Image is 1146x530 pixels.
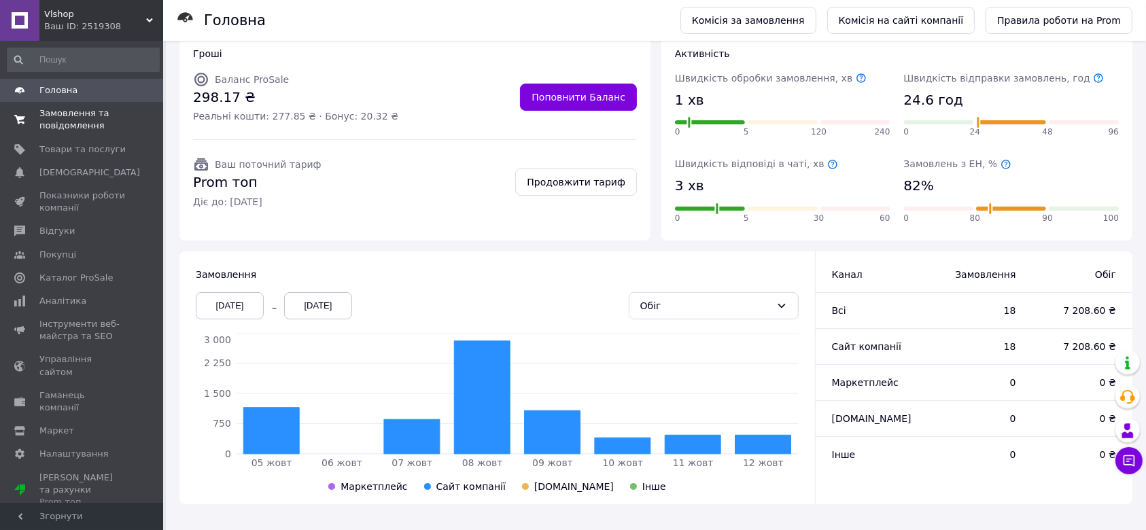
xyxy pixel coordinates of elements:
[904,126,909,138] span: 0
[462,457,503,468] tspan: 08 жовт
[1043,268,1116,281] span: Обіг
[39,84,77,96] span: Головна
[204,334,231,345] tspan: 3 000
[215,74,289,85] span: Баланс ProSale
[1043,126,1053,138] span: 48
[196,269,256,280] span: Замовлення
[832,413,911,424] span: [DOMAIN_NAME]
[39,190,126,214] span: Показники роботи компанії
[534,481,614,492] span: [DOMAIN_NAME]
[515,169,637,196] a: Продовжити тариф
[904,73,1105,84] span: Швидкість відправки замовлень, год
[44,8,146,20] span: Vlshop
[904,90,963,110] span: 24.6 год
[1109,126,1119,138] span: 96
[642,481,666,492] span: Інше
[204,12,266,29] h1: Головна
[39,353,126,378] span: Управління сайтом
[204,357,231,368] tspan: 2 250
[970,126,980,138] span: 24
[675,213,680,224] span: 0
[827,7,975,34] a: Комісія на сайті компанії
[811,126,827,138] span: 120
[1043,448,1116,461] span: 0 ₴
[744,213,749,224] span: 5
[39,425,74,437] span: Маркет
[640,298,771,313] div: Обіг
[1115,447,1143,474] button: Чат з покупцем
[880,213,890,224] span: 60
[39,166,140,179] span: [DEMOGRAPHIC_DATA]
[744,126,749,138] span: 5
[39,272,113,284] span: Каталог ProSale
[39,448,109,460] span: Налаштування
[341,481,407,492] span: Маркетплейс
[39,295,86,307] span: Аналітика
[7,48,160,72] input: Пошук
[675,126,680,138] span: 0
[675,158,838,169] span: Швидкість відповіді в чаті, хв
[937,268,1015,281] span: Замовлення
[602,457,643,468] tspan: 10 жовт
[532,457,573,468] tspan: 09 жовт
[832,305,846,316] span: Всi
[1043,376,1116,389] span: 0 ₴
[204,388,231,399] tspan: 1 500
[39,389,126,414] span: Гаманець компанії
[743,457,784,468] tspan: 12 жовт
[875,126,890,138] span: 240
[193,88,398,107] span: 298.17 ₴
[39,472,126,509] span: [PERSON_NAME] та рахунки
[675,48,730,59] span: Активність
[436,481,506,492] span: Сайт компанії
[39,225,75,237] span: Відгуки
[832,377,899,388] span: Маркетплейс
[1043,340,1116,353] span: 7 208.60 ₴
[986,7,1132,34] a: Правила роботи на Prom
[675,90,704,110] span: 1 хв
[904,176,934,196] span: 82%
[937,304,1015,317] span: 18
[904,158,1011,169] span: Замовлень з ЕН, %
[392,457,432,468] tspan: 07 жовт
[225,448,231,459] tspan: 0
[520,84,637,111] a: Поповнити Баланс
[680,7,816,34] a: Комісія за замовлення
[937,376,1015,389] span: 0
[1043,213,1053,224] span: 90
[814,213,824,224] span: 30
[251,457,292,468] tspan: 05 жовт
[1043,412,1116,425] span: 0 ₴
[937,340,1015,353] span: 18
[937,448,1015,461] span: 0
[937,412,1015,425] span: 0
[970,213,980,224] span: 80
[39,249,76,261] span: Покупці
[215,159,322,170] span: Ваш поточний тариф
[193,48,222,59] span: Гроші
[39,496,126,508] div: Prom топ
[193,195,322,209] span: Діє до: [DATE]
[1043,304,1116,317] span: 7 208.60 ₴
[673,457,714,468] tspan: 11 жовт
[675,176,704,196] span: 3 хв
[832,269,863,280] span: Канал
[213,418,231,429] tspan: 750
[39,143,126,156] span: Товари та послуги
[832,449,856,460] span: Інше
[1103,213,1119,224] span: 100
[193,173,322,192] span: Prom топ
[39,107,126,132] span: Замовлення та повідомлення
[904,213,909,224] span: 0
[832,341,901,352] span: Сайт компанії
[322,457,362,468] tspan: 06 жовт
[284,292,352,319] div: [DATE]
[675,73,867,84] span: Швидкість обробки замовлення, хв
[39,318,126,342] span: Інструменти веб-майстра та SEO
[193,109,398,123] span: Реальні кошти: 277.85 ₴ · Бонус: 20.32 ₴
[44,20,163,33] div: Ваш ID: 2519308
[196,292,264,319] div: [DATE]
